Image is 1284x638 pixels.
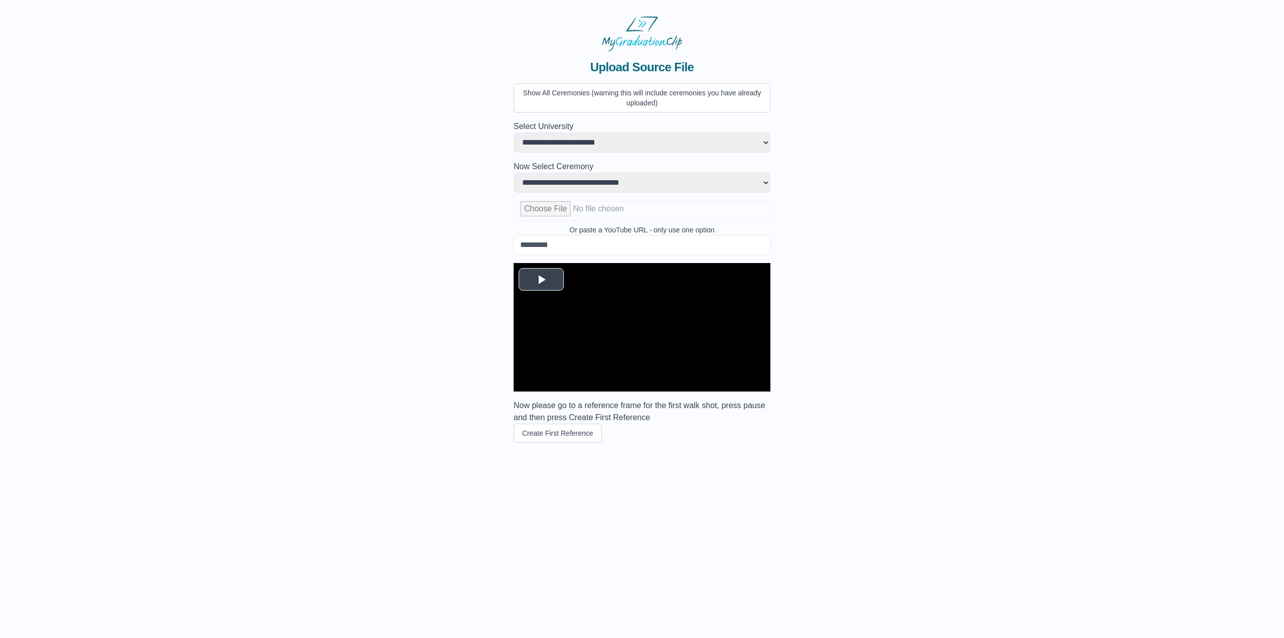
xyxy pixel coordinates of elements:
[514,225,770,235] p: Or paste a YouTube URL - only use one option
[514,83,770,112] button: Show All Ceremonies (warning this will include ceremonies you have already uploaded)
[514,120,770,133] h2: Select University
[519,268,564,291] button: Play Video
[590,59,694,75] span: Upload Source File
[514,263,770,392] div: Video Player
[514,400,770,424] h3: Now please go to a reference frame for the first walk shot, press pause and then press Create Fir...
[514,161,770,173] h2: Now Select Ceremony
[514,424,602,443] button: Create First Reference
[602,16,682,51] img: MyGraduationClip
